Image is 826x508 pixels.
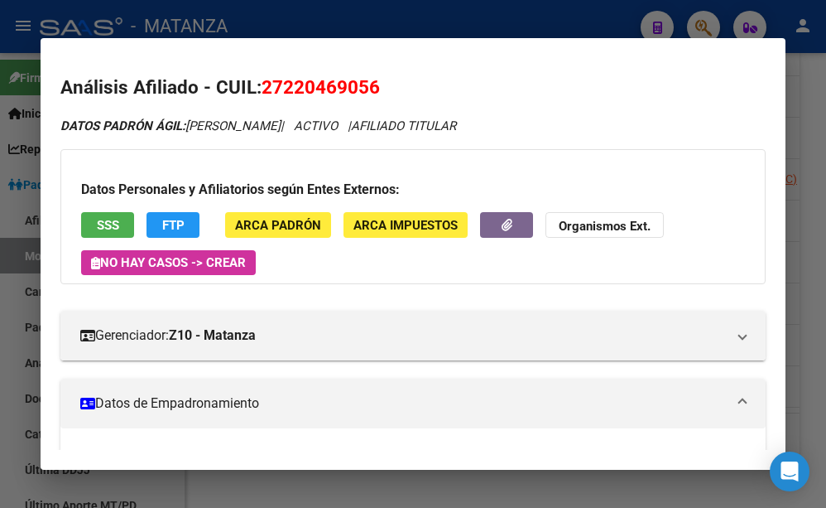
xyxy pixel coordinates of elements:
[225,212,331,238] button: ARCA Padrón
[343,212,468,238] button: ARCA Impuestos
[80,394,726,414] mat-panel-title: Datos de Empadronamiento
[770,452,809,491] div: Open Intercom Messenger
[559,219,651,234] strong: Organismos Ext.
[80,326,726,346] mat-panel-title: Gerenciador:
[91,255,246,270] span: No hay casos -> Crear
[97,218,119,233] span: SSS
[60,119,456,133] i: | ACTIVO |
[235,218,321,233] span: ARCA Padrón
[146,212,199,238] button: FTP
[353,218,458,233] span: ARCA Impuestos
[60,379,766,428] mat-expansion-panel-header: Datos de Empadronamiento
[60,311,766,360] mat-expansion-panel-header: Gerenciador:Z10 - Matanza
[351,119,456,133] span: AFILIADO TITULAR
[60,74,766,102] h2: Análisis Afiliado - CUIL:
[60,119,281,133] span: [PERSON_NAME]
[81,180,745,200] h3: Datos Personales y Afiliatorios según Entes Externos:
[81,212,134,238] button: SSS
[262,76,380,98] span: 27220469056
[162,218,185,233] span: FTP
[81,250,256,275] button: No hay casos -> Crear
[60,119,185,133] strong: DATOS PADRÓN ÁGIL:
[545,212,664,238] button: Organismos Ext.
[169,326,256,346] strong: Z10 - Matanza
